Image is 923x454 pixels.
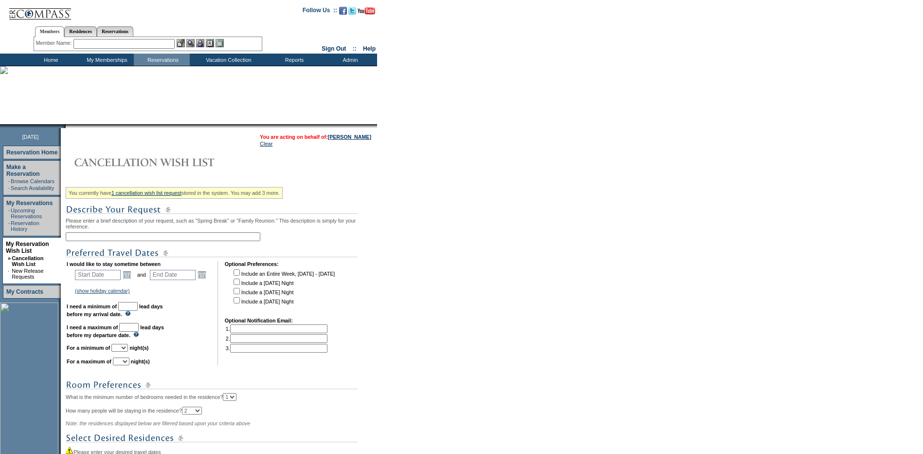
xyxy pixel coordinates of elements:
td: 2. [226,334,327,343]
a: My Reservations [6,200,53,207]
a: Members [35,26,65,37]
td: Home [22,54,78,66]
a: Reservation Home [6,149,57,156]
b: » [8,255,11,261]
a: Subscribe to our YouTube Channel [358,10,375,16]
b: Optional Notification Email: [225,318,293,323]
td: · [8,185,10,191]
img: Reservations [206,39,214,47]
a: Cancellation Wish List [12,255,43,267]
a: Follow us on Twitter [348,10,356,16]
td: Admin [321,54,377,66]
span: :: [353,45,357,52]
a: (show holiday calendar) [75,288,130,294]
div: You currently have stored in the system. You may add 3 more. [66,187,283,199]
a: Open the calendar popup. [122,269,132,280]
td: 1. [226,324,327,333]
b: night(s) [129,345,148,351]
img: Subscribe to our YouTube Channel [358,7,375,15]
td: · [8,220,10,232]
img: Follow us on Twitter [348,7,356,15]
img: subTtlRoomPreferences.gif [66,379,358,391]
div: Member Name: [36,39,73,47]
img: questionMark_lightBlue.gif [125,311,131,316]
b: I need a maximum of [67,324,118,330]
td: 3. [226,344,327,353]
td: · [8,208,10,219]
td: Reservations [134,54,190,66]
a: Become our fan on Facebook [339,10,347,16]
td: · [8,268,11,280]
a: Reservations [97,26,133,37]
a: Open the calendar popup. [197,269,207,280]
a: My Contracts [6,288,43,295]
span: You are acting on behalf of: [260,134,371,140]
img: b_edit.gif [177,39,185,47]
td: Follow Us :: [303,6,337,18]
b: I would like to stay sometime between [67,261,161,267]
img: blank.gif [66,124,67,128]
a: Sign Out [322,45,346,52]
input: Date format: M/D/Y. Shortcut keys: [T] for Today. [UP] or [.] for Next Day. [DOWN] or [,] for Pre... [75,270,121,280]
b: night(s) [131,359,150,364]
a: Upcoming Reservations [11,208,42,219]
td: and [136,268,147,282]
a: My Reservation Wish List [6,241,49,254]
td: · [8,178,10,184]
span: Note: the residences displayed below are filtered based upon your criteria above [66,420,250,426]
td: Vacation Collection [190,54,265,66]
td: Reports [265,54,321,66]
a: Help [363,45,376,52]
img: Cancellation Wish List [66,152,260,172]
input: Date format: M/D/Y. Shortcut keys: [T] for Today. [UP] or [.] for Next Day. [DOWN] or [,] for Pre... [150,270,196,280]
a: [PERSON_NAME] [328,134,371,140]
a: New Release Requests [12,268,43,280]
b: lead days before my arrival date. [67,303,163,317]
td: Include an Entire Week, [DATE] - [DATE] Include a [DATE] Night Include a [DATE] Night Include a [... [232,268,335,311]
a: Reservation History [11,220,39,232]
b: I need a minimum of [67,303,117,309]
b: For a minimum of [67,345,110,351]
img: questionMark_lightBlue.gif [133,332,139,337]
img: b_calculator.gif [216,39,224,47]
b: lead days before my departure date. [67,324,164,338]
a: Make a Reservation [6,164,40,177]
a: Residences [64,26,97,37]
span: [DATE] [22,134,39,140]
img: promoShadowLeftCorner.gif [62,124,66,128]
img: View [186,39,195,47]
img: Become our fan on Facebook [339,7,347,15]
td: My Memberships [78,54,134,66]
a: Search Availability [11,185,54,191]
b: Optional Preferences: [225,261,279,267]
a: 1 cancellation wish list request [111,190,181,196]
a: Clear [260,141,272,147]
img: Impersonate [196,39,204,47]
a: Browse Calendars [11,178,54,184]
img: icon_alert2.gif [66,446,73,454]
b: For a maximum of [67,359,111,364]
